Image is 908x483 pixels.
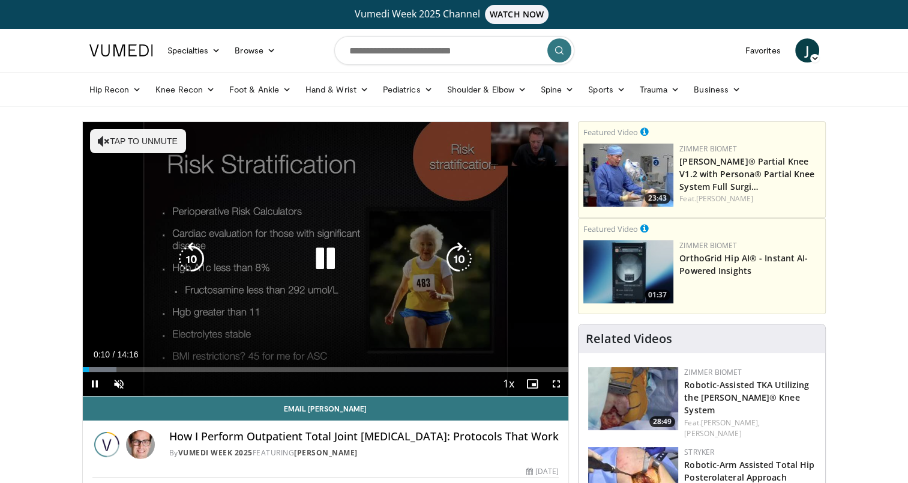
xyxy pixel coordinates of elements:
[526,466,559,477] div: [DATE]
[679,144,737,154] a: Zimmer Biomet
[298,77,376,102] a: Hand & Wrist
[687,77,748,102] a: Business
[679,156,814,192] a: [PERSON_NAME]® Partial Knee V1.2 with Persona® Partial Knee System Full Surgi…
[534,77,581,102] a: Spine
[684,447,714,457] a: Stryker
[583,144,673,207] a: 23:43
[583,223,638,234] small: Featured Video
[588,367,678,430] img: 8628d054-67c0-4db7-8e0b-9013710d5e10.150x105_q85_crop-smart_upscale.jpg
[117,350,138,359] span: 14:16
[169,430,559,443] h4: How I Perform Outpatient Total Joint [MEDICAL_DATA]: Protocols That Work
[645,193,670,204] span: 23:43
[294,448,358,458] a: [PERSON_NAME]
[222,77,298,102] a: Foot & Ankle
[91,5,817,24] a: Vumedi Week 2025 ChannelWATCH NOW
[82,77,149,102] a: Hip Recon
[583,240,673,303] a: 01:37
[334,36,574,65] input: Search topics, interventions
[684,459,814,483] a: Robotic-Arm Assisted Total Hip Posterolateral Approach
[160,38,228,62] a: Specialties
[696,193,753,204] a: [PERSON_NAME]
[126,430,155,459] img: Avatar
[92,430,121,459] img: Vumedi Week 2025
[178,448,253,458] a: Vumedi Week 2025
[94,350,110,359] span: 0:10
[583,240,673,303] img: 51d03d7b-a4ba-45b7-9f92-2bfbd1feacc3.150x105_q85_crop-smart_upscale.jpg
[83,122,569,396] video-js: Video Player
[90,129,186,153] button: Tap to unmute
[701,418,760,428] a: [PERSON_NAME],
[169,448,559,458] div: By FEATURING
[520,372,544,396] button: Enable picture-in-picture mode
[83,367,569,372] div: Progress Bar
[485,5,549,24] span: WATCH NOW
[795,38,819,62] a: J
[583,144,673,207] img: 99b1778f-d2b2-419a-8659-7269f4b428ba.150x105_q85_crop-smart_upscale.jpg
[679,193,820,204] div: Feat.
[684,367,742,377] a: Zimmer Biomet
[107,372,131,396] button: Unmute
[544,372,568,396] button: Fullscreen
[645,290,670,300] span: 01:37
[440,77,534,102] a: Shoulder & Elbow
[588,367,678,430] a: 28:49
[227,38,283,62] a: Browse
[684,379,809,416] a: Robotic-Assisted TKA Utilizing the [PERSON_NAME]® Knee System
[586,332,672,346] h4: Related Videos
[684,428,741,439] a: [PERSON_NAME]
[113,350,115,359] span: /
[581,77,633,102] a: Sports
[148,77,222,102] a: Knee Recon
[89,44,153,56] img: VuMedi Logo
[738,38,788,62] a: Favorites
[376,77,440,102] a: Pediatrics
[649,416,675,427] span: 28:49
[83,372,107,396] button: Pause
[496,372,520,396] button: Playback Rate
[679,252,808,276] a: OrthoGrid Hip AI® - Instant AI-Powered Insights
[83,396,569,421] a: Email [PERSON_NAME]
[633,77,687,102] a: Trauma
[679,240,737,251] a: Zimmer Biomet
[684,418,816,439] div: Feat.
[583,127,638,138] small: Featured Video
